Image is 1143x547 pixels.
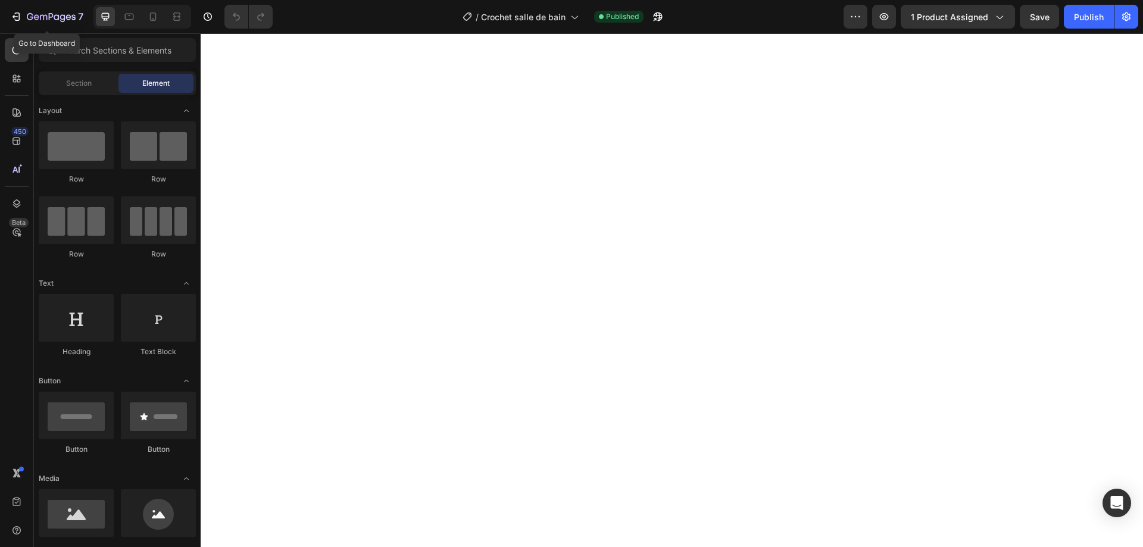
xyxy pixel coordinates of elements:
[121,174,196,185] div: Row
[39,249,114,260] div: Row
[121,346,196,357] div: Text Block
[142,78,170,89] span: Element
[177,469,196,488] span: Toggle open
[66,78,92,89] span: Section
[5,5,89,29] button: 7
[39,278,54,289] span: Text
[481,11,566,23] span: Crochet salle de bain
[201,33,1143,547] iframe: Design area
[606,11,639,22] span: Published
[1103,489,1131,517] div: Open Intercom Messenger
[901,5,1015,29] button: 1 product assigned
[177,371,196,390] span: Toggle open
[177,274,196,293] span: Toggle open
[9,218,29,227] div: Beta
[39,444,114,455] div: Button
[78,10,83,24] p: 7
[476,11,479,23] span: /
[1030,12,1050,22] span: Save
[39,346,114,357] div: Heading
[911,11,988,23] span: 1 product assigned
[39,174,114,185] div: Row
[224,5,273,29] div: Undo/Redo
[1064,5,1114,29] button: Publish
[177,101,196,120] span: Toggle open
[39,105,62,116] span: Layout
[1020,5,1059,29] button: Save
[39,376,61,386] span: Button
[121,249,196,260] div: Row
[1074,11,1104,23] div: Publish
[39,473,60,484] span: Media
[121,444,196,455] div: Button
[39,38,196,62] input: Search Sections & Elements
[11,127,29,136] div: 450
